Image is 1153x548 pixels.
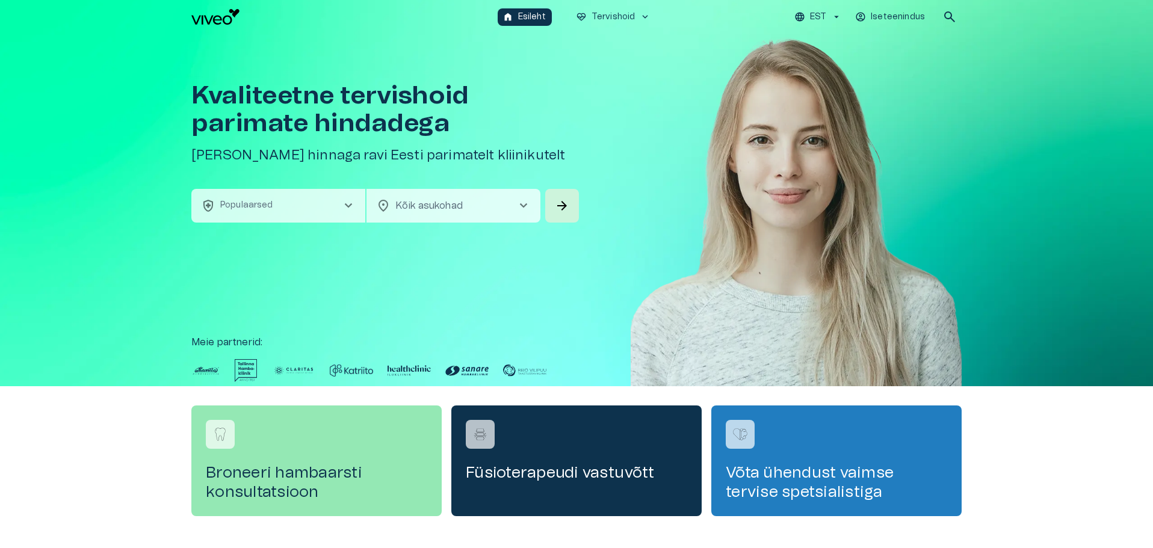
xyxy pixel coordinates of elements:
a: Navigate to service booking [711,405,962,516]
p: EST [810,11,826,23]
p: Tervishoid [592,11,635,23]
img: Partner logo [445,359,489,382]
a: Navigate to service booking [191,405,442,516]
span: search [942,10,957,24]
img: Partner logo [272,359,315,382]
button: homeEsileht [498,8,552,26]
button: open search modal [938,5,962,29]
p: Meie partnerid : [191,335,962,349]
img: Füsioterapeudi vastuvõtt logo [471,425,489,443]
span: arrow_forward [555,199,569,213]
p: Populaarsed [220,199,273,212]
img: Võta ühendust vaimse tervise spetsialistiga logo [731,425,749,443]
span: health_and_safety [201,199,215,213]
img: Partner logo [503,359,546,382]
span: chevron_right [341,199,356,213]
p: Iseteenindus [871,11,925,23]
span: home [502,11,513,22]
h1: Kvaliteetne tervishoid parimate hindadega [191,82,581,137]
img: Partner logo [330,359,373,382]
p: Esileht [518,11,546,23]
h4: Füsioterapeudi vastuvõtt [466,463,687,482]
button: ecg_heartTervishoidkeyboard_arrow_down [571,8,656,26]
h5: [PERSON_NAME] hinnaga ravi Eesti parimatelt kliinikutelt [191,147,581,164]
span: chevron_right [516,199,531,213]
h4: Võta ühendust vaimse tervise spetsialistiga [726,463,947,502]
img: Partner logo [235,359,258,382]
p: Kõik asukohad [395,199,497,213]
span: keyboard_arrow_down [640,11,651,22]
img: Partner logo [191,359,220,382]
span: location_on [376,199,391,213]
h4: Broneeri hambaarsti konsultatsioon [206,463,427,502]
button: EST [793,8,844,26]
img: Broneeri hambaarsti konsultatsioon logo [211,425,229,443]
button: Iseteenindus [853,8,928,26]
button: Search [545,189,579,223]
a: Navigate to homepage [191,9,493,25]
a: Navigate to service booking [451,405,702,516]
button: health_and_safetyPopulaarsedchevron_right [191,189,365,223]
img: Woman smiling [631,34,962,422]
span: ecg_heart [576,11,587,22]
img: Viveo logo [191,9,240,25]
img: Partner logo [388,359,431,382]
